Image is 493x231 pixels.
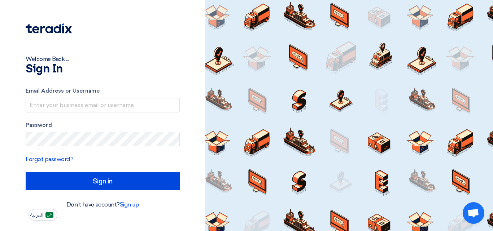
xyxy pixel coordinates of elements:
img: ar-AR.png [45,212,53,218]
a: Sign up [120,201,139,208]
div: Welcome Back ... [26,55,180,63]
div: Don't have account? [26,200,180,209]
img: Teradix logo [26,23,72,34]
input: Sign in [26,172,180,190]
h1: Sign In [26,63,180,75]
input: Enter your business email or username [26,98,180,112]
label: Email Address or Username [26,87,180,95]
label: Password [26,121,180,129]
div: Open chat [463,202,484,224]
button: العربية [29,209,57,221]
span: العربية [30,213,43,218]
a: Forgot password? [26,156,73,163]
